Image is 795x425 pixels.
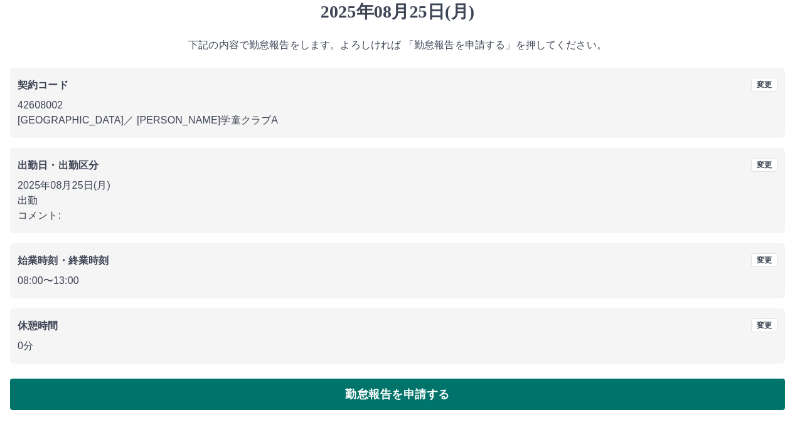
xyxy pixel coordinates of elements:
[18,178,777,193] p: 2025年08月25日(月)
[18,160,99,171] b: 出勤日・出勤区分
[18,193,777,208] p: 出勤
[751,318,777,332] button: 変更
[18,80,68,90] b: 契約コード
[18,113,777,128] p: [GEOGRAPHIC_DATA] ／ [PERSON_NAME]学童クラブA
[18,273,777,288] p: 08:00 〜 13:00
[751,158,777,172] button: 変更
[18,208,777,223] p: コメント:
[18,338,777,354] p: 0分
[18,98,777,113] p: 42608002
[10,1,785,23] h1: 2025年08月25日(月)
[751,253,777,267] button: 変更
[10,38,785,53] p: 下記の内容で勤怠報告をします。よろしければ 「勤怠報告を申請する」を押してください。
[18,320,58,331] b: 休憩時間
[10,379,785,410] button: 勤怠報告を申請する
[18,255,109,266] b: 始業時刻・終業時刻
[751,78,777,92] button: 変更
